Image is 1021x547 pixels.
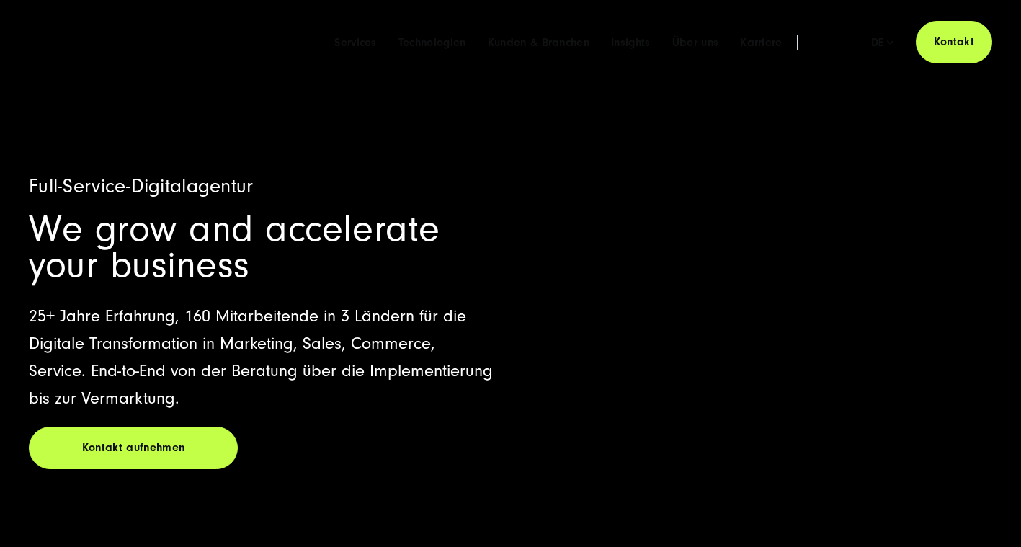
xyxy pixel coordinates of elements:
[611,35,651,50] a: Insights
[29,30,137,55] img: SUNZINET Full Service Digital Agentur
[916,21,992,63] a: Kontakt
[29,208,440,286] span: We grow and accelerate your business
[29,175,254,197] span: Full-Service-Digitalagentur
[398,35,466,50] a: Technologien
[29,427,238,469] a: Kontakt aufnehmen
[29,303,494,412] p: 25+ Jahre Erfahrung, 160 Mitarbeitende in 3 Ländern für die Digitale Transformation in Marketing,...
[488,35,589,50] a: Kunden & Branchen
[334,35,377,50] a: Services
[740,35,783,50] a: Karriere
[672,35,719,50] a: Über uns
[871,35,894,50] div: de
